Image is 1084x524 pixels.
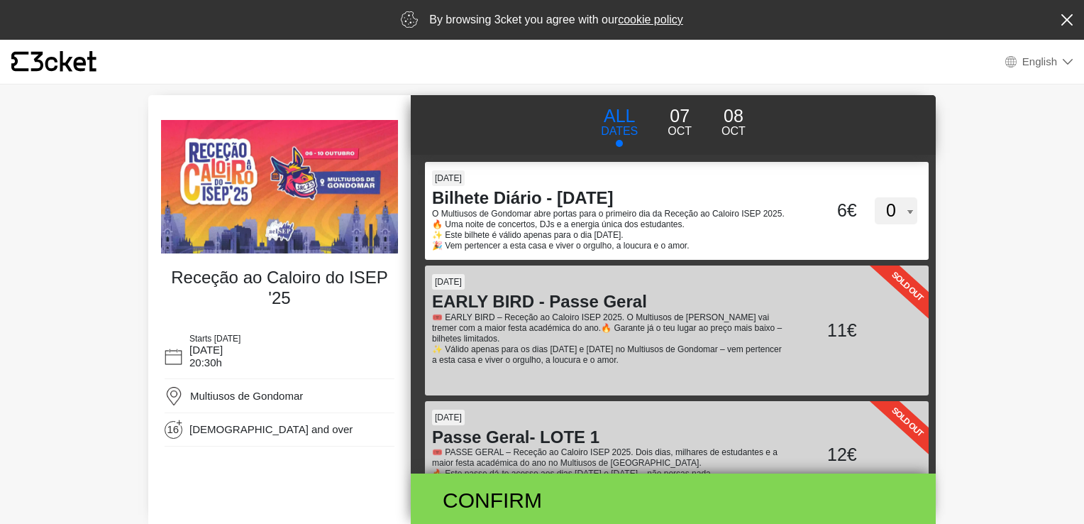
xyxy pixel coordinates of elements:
button: 07 Oct [653,102,707,141]
span: + [175,419,183,426]
p: 07 [668,103,692,130]
span: Starts [DATE] [189,334,240,344]
p: ✨ Válido apenas para os dias [DATE] e [DATE] no Multiusos de Gondomar – vem pertencer a esta casa... [432,344,789,366]
label: Sold Out [837,222,977,350]
select: [DATE] Bilhete Diário - [DATE] O Multiusos de Gondomar abre portas para o primeiro dia da Receção... [875,197,917,224]
p: 08 [721,103,746,130]
span: Multiusos de Gondomar [190,390,303,402]
p: 🎟️ EARLY BIRD – Receção ao Caloiro ISEP 2025. O Multiusos de [PERSON_NAME] vai tremer com a maior... [432,312,789,344]
img: 7440fe1f37c444abb5e7e2de1cca6be7.webp [161,120,398,253]
div: Confirm [432,484,753,516]
p: O Multiusos de Gondomar abre portas para o primeiro dia da Receção ao Caloiro ISEP 2025. [432,209,789,219]
span: 16 [167,423,184,440]
label: Sold Out [837,357,977,486]
div: 11€ [789,317,861,344]
span: [DEMOGRAPHIC_DATA] and over [189,423,353,436]
h4: EARLY BIRD - Passe Geral [432,292,789,312]
a: cookie policy [618,13,683,26]
p: Oct [668,123,692,140]
span: [DATE] [432,274,465,290]
p: 🔥 Uma noite de concertos, DJs e a energia única dos estudantes. [432,219,789,230]
div: 6€ [789,197,861,224]
button: ALL DATES [586,102,653,148]
span: [DATE] 20:30h [189,344,223,369]
p: ALL [601,103,638,130]
h4: Passe Geral- LOTE 1 [432,427,789,448]
p: Oct [721,123,746,140]
button: 08 Oct [707,102,761,141]
p: DATES [601,123,638,140]
span: [DATE] [432,170,465,186]
p: 🔥 Este passe dá-te acesso aos dias [DATE] e [DATE] – não percas nada. [432,469,789,479]
g: {' '} [11,52,28,72]
p: 🎉 Vem pertencer a esta casa e viver o orgulho, a loucura e o amor. [432,241,789,251]
p: By browsing 3cket you agree with our [429,11,683,28]
h4: Receção ao Caloiro do ISEP '25 [168,268,391,309]
h4: Bilhete Diário - [DATE] [432,188,789,209]
p: ✨ Este bilhete é válido apenas para o dia [DATE]. [432,230,789,241]
div: 12€ [789,442,861,469]
p: 🎟️ PASSE GERAL – Receção ao Caloiro ISEP 2025. Dois dias, milhares de estudantes e a maior festa ... [432,447,789,469]
span: [DATE] [432,410,465,425]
